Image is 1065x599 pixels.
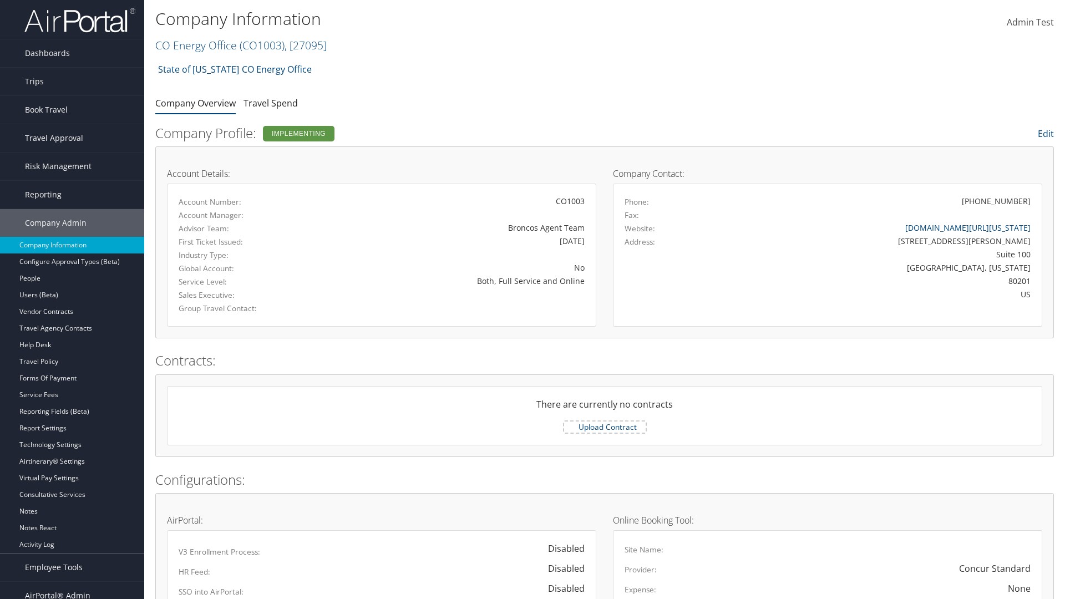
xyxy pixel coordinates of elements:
div: There are currently no contracts [168,398,1042,420]
label: Fax: [625,210,639,221]
label: Provider: [625,564,657,575]
a: Company Overview [155,97,236,109]
label: Advisor Team: [179,223,303,234]
span: Admin Test [1007,16,1054,28]
div: Suite 100 [731,248,1031,260]
span: Book Travel [25,96,68,124]
h4: AirPortal: [167,516,596,525]
label: Service Level: [179,276,303,287]
div: Disabled [537,542,585,555]
h4: Online Booking Tool: [613,516,1042,525]
label: Industry Type: [179,250,303,261]
span: Company Admin [25,209,87,237]
a: CO Energy Office [242,58,312,80]
label: Upload Contract [564,422,646,433]
div: Implementing [263,126,334,141]
div: CO1003 [319,195,585,207]
div: Disabled [537,562,585,575]
label: SSO into AirPortal: [179,586,244,597]
label: HR Feed: [179,566,210,577]
a: Admin Test [1007,6,1054,40]
span: Reporting [25,181,62,209]
span: Travel Approval [25,124,83,152]
h2: Contracts: [155,351,1054,370]
div: Both, Full Service and Online [319,275,585,287]
h2: Company Profile: [155,124,749,143]
label: Phone: [625,196,649,207]
span: , [ 27095 ] [285,38,327,53]
a: Edit [1038,128,1054,140]
span: Trips [25,68,44,95]
h2: Configurations: [155,470,1054,489]
div: [STREET_ADDRESS][PERSON_NAME] [731,235,1031,247]
div: [PHONE_NUMBER] [962,195,1031,207]
label: Global Account: [179,263,303,274]
div: [GEOGRAPHIC_DATA], [US_STATE] [731,262,1031,273]
div: Broncos Agent Team [319,222,585,233]
label: Account Manager: [179,210,303,221]
a: State of [US_STATE] [158,58,239,80]
h4: Account Details: [167,169,596,178]
div: 80201 [731,275,1031,287]
a: [DOMAIN_NAME][URL][US_STATE] [905,222,1031,233]
span: ( CO1003 ) [240,38,285,53]
label: Group Travel Contact: [179,303,303,314]
div: None [1008,582,1031,595]
a: Travel Spend [244,97,298,109]
h4: Company Contact: [613,169,1042,178]
div: Disabled [537,582,585,595]
span: Dashboards [25,39,70,67]
label: Site Name: [625,544,663,555]
label: V3 Enrollment Process: [179,546,260,557]
a: CO Energy Office [155,38,327,53]
span: Employee Tools [25,554,83,581]
div: US [731,288,1031,300]
span: Risk Management [25,153,92,180]
img: airportal-logo.png [24,7,135,33]
label: First Ticket Issued: [179,236,303,247]
div: No [319,262,585,273]
div: [DATE] [319,235,585,247]
div: Concur Standard [959,562,1031,575]
label: Account Number: [179,196,303,207]
label: Expense: [625,584,656,595]
h1: Company Information [155,7,754,31]
label: Sales Executive: [179,290,303,301]
label: Website: [625,223,655,234]
label: Address: [625,236,655,247]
